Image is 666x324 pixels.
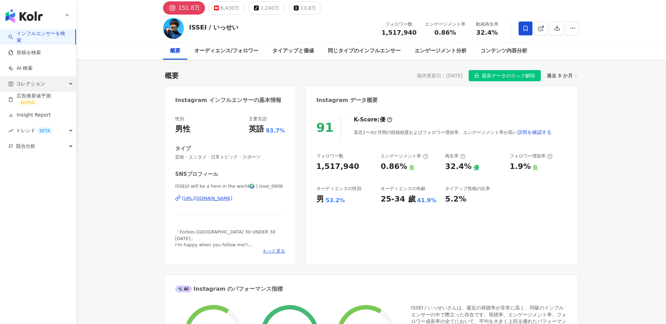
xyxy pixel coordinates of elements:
span: 1,517,940 [382,29,417,36]
div: エンゲージメント率 [425,21,466,28]
a: 投稿を検索 [8,49,41,56]
img: logo [6,9,43,23]
div: タイアップ投稿の比率 [445,186,490,192]
div: 男 [316,194,324,205]
div: フォロワー数 [316,153,343,159]
span: 競合分析 [16,138,35,154]
div: 主要言語 [249,116,267,122]
div: エンゲージメント分析 [415,47,467,55]
div: 41.9% [417,197,437,204]
div: 1.9% [510,161,531,172]
div: [URL][DOMAIN_NAME] [182,195,232,202]
div: AI [175,285,192,292]
div: 性別 [175,116,184,122]
div: コンテンツ内容分析 [480,47,527,55]
div: 25-34 歲 [381,194,415,205]
span: コレクション [16,76,45,92]
div: タイプ [175,145,191,152]
a: AI 検索 [8,65,33,72]
div: オーディエンスの性別 [316,186,361,192]
div: 1,517,940 [316,161,359,172]
div: 良 [532,164,538,172]
div: 優 [380,116,385,123]
button: 6,430万 [208,1,245,15]
div: タイアップと価値 [272,47,314,55]
div: 32.4% [445,161,471,172]
div: 直近1〜3か月間の投稿頻度およびフォロワー増加率、エンゲージメント率が高い [354,125,552,139]
button: 13.8万 [288,1,322,15]
div: オーディエンス/フォロワー [194,47,258,55]
div: Instagram のパフォーマンス指標 [175,285,283,293]
div: 151.8万 [178,3,200,13]
a: 広告換算値予測ALPHA [8,93,70,106]
div: ISSEI / いっせい [189,23,238,32]
div: 概要 [170,47,180,55]
button: 1,240万 [248,1,285,15]
button: 最新データのロック解除 [469,70,541,81]
img: KOL Avatar [163,18,184,39]
span: 芸術・エンタメ · 日常トピック · スポーツ [175,154,285,160]
div: フォロワー増加率 [510,153,553,159]
span: ISSEI/I will be a hero in the world🌍 | issei_0806 [175,183,285,189]
div: BETA [37,127,53,134]
div: 1,240万 [261,3,279,13]
div: オーディエンスの年齢 [381,186,426,192]
span: lock [474,73,479,78]
div: K-Score : [354,116,392,123]
span: 32.4% [476,29,498,36]
div: 同じタイプのインフルエンサー [328,47,401,55]
button: 151.8万 [163,1,205,15]
div: 91 [316,120,334,135]
div: 男性 [175,124,190,135]
div: Instagram データ概要 [316,96,378,104]
div: 6,430万 [221,3,239,13]
div: Instagram インフルエンサーの基本情報 [175,96,281,104]
span: 最新データのロック解除 [482,70,535,82]
div: 概要 [165,71,179,80]
a: [URL][DOMAIN_NAME] [175,195,285,202]
div: フォロワー数 [382,21,417,28]
a: searchインフルエンサーを検索 [8,30,70,44]
a: Insight Report [8,112,51,119]
div: 再生率 [445,153,466,159]
button: 説明を確認する [517,125,552,139]
span: 0.86% [434,29,456,36]
div: 5.2% [445,194,466,205]
div: 0.86% [381,161,407,172]
div: 優 [473,164,479,172]
div: エンゲージメント率 [381,153,428,159]
span: もっと見る [263,248,285,254]
div: 良 [409,164,415,172]
div: 英語 [249,124,264,135]
div: SNSプロフィール [175,171,218,178]
span: 説明を確認する [518,129,552,135]
span: rise [8,128,13,133]
span: 「Forbes [GEOGRAPHIC_DATA] 30 UNDER 30 [DATE]」 I'm happy when you follow me!! YouTube:65M TikTok:12M [175,229,275,260]
div: 13.8万 [300,3,316,13]
div: 過去 3 か月 [547,71,578,80]
span: 93.7% [266,127,285,135]
span: トレンド [16,123,53,138]
div: 最終更新日：[DATE] [417,73,462,78]
div: 53.2% [326,197,345,204]
div: 動画再生率 [474,21,500,28]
